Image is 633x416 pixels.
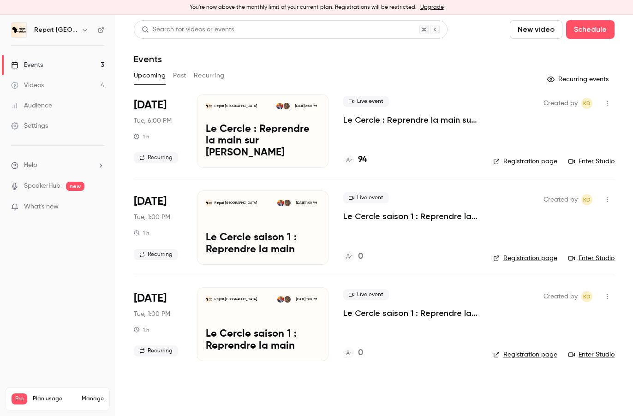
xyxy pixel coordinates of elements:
div: 1 h [134,229,149,237]
a: 94 [343,154,367,166]
img: Hannah Dehauteur [284,296,291,303]
div: 1 h [134,326,149,333]
span: Tue, 1:00 PM [134,309,170,319]
a: Le Cercle saison 1 : Reprendre la mainRepat [GEOGRAPHIC_DATA]Hannah DehauteurKara Diaby[DATE] 1:0... [197,190,328,264]
div: Videos [11,81,44,90]
span: Help [24,160,37,170]
button: New video [510,20,562,39]
span: new [66,182,84,191]
p: Repat [GEOGRAPHIC_DATA] [215,201,257,205]
a: Le Cercle saison 1 : Reprendre la main [343,308,478,319]
div: Sep 30 Tue, 8:00 PM (Europe/Paris) [134,94,182,168]
span: [DATE] [134,194,167,209]
div: Events [11,60,43,70]
a: 0 [343,347,363,359]
a: SpeakerHub [24,181,60,191]
p: Le Cercle saison 1 : Reprendre la main [206,232,320,256]
span: Live event [343,192,389,203]
a: Enter Studio [568,254,615,263]
span: Kara Diaby [581,98,592,109]
span: KD [583,291,591,302]
span: Created by [543,98,578,109]
span: Tue, 6:00 PM [134,116,172,125]
span: Recurring [134,249,178,260]
p: Repat [GEOGRAPHIC_DATA] [215,297,257,302]
a: Registration page [493,350,557,359]
div: Oct 7 Tue, 1:00 PM (Africa/Abidjan) [134,190,182,264]
a: Manage [82,395,104,403]
span: KD [583,194,591,205]
span: KD [583,98,591,109]
span: [DATE] 1:00 PM [293,296,319,303]
span: Created by [543,291,578,302]
a: Le Cercle : Reprendre la main sur [PERSON_NAME] [343,114,478,125]
span: Kara Diaby [581,194,592,205]
button: Recurring [194,68,225,83]
div: Search for videos or events [142,25,234,35]
a: Registration page [493,157,557,166]
span: [DATE] [134,291,167,306]
span: Live event [343,289,389,300]
p: Le Cercle : Reprendre la main sur [PERSON_NAME] [206,124,320,159]
p: Repat [GEOGRAPHIC_DATA] [215,104,257,108]
span: Tue, 1:00 PM [134,213,170,222]
span: Recurring [134,345,178,357]
img: Hannah Dehauteur [284,200,291,206]
a: Upgrade [420,4,444,11]
div: Settings [11,121,48,131]
img: Le Cercle saison 1 : Reprendre la main [206,200,212,206]
p: Le Cercle saison 1 : Reprendre la main [206,328,320,352]
img: Le Cercle saison 1 : Reprendre la main [206,296,212,303]
div: Oct 14 Tue, 1:00 PM (Africa/Abidjan) [134,287,182,361]
span: Plan usage [33,395,76,403]
span: Kara Diaby [581,291,592,302]
button: Recurring events [543,72,615,87]
span: Pro [12,393,27,404]
h4: 94 [358,154,367,166]
h1: Events [134,53,162,65]
a: Registration page [493,254,557,263]
a: Le Cercle : Reprendre la main sur sa carrièreRepat [GEOGRAPHIC_DATA]Hannah DehauteurKara Diaby[DA... [197,94,328,168]
a: Enter Studio [568,350,615,359]
div: 1 h [134,133,149,140]
img: Kara Diaby [277,296,284,303]
h4: 0 [358,250,363,263]
img: Repat Africa [12,23,26,37]
img: Hannah Dehauteur [283,103,290,109]
li: help-dropdown-opener [11,160,104,170]
span: [DATE] [134,98,167,113]
a: Enter Studio [568,157,615,166]
span: [DATE] 6:00 PM [292,103,319,109]
span: What's new [24,202,59,212]
a: 0 [343,250,363,263]
span: [DATE] 1:00 PM [293,200,319,206]
h6: Repat [GEOGRAPHIC_DATA] [34,25,78,35]
div: Audience [11,101,52,110]
img: Kara Diaby [276,103,283,109]
img: Le Cercle : Reprendre la main sur sa carrière [206,103,212,109]
button: Schedule [566,20,615,39]
button: Upcoming [134,68,166,83]
span: Live event [343,96,389,107]
h4: 0 [358,347,363,359]
span: Created by [543,194,578,205]
img: Kara Diaby [277,200,284,206]
button: Past [173,68,186,83]
a: Le Cercle saison 1 : Reprendre la main [343,211,478,222]
a: Le Cercle saison 1 : Reprendre la mainRepat [GEOGRAPHIC_DATA]Hannah DehauteurKara Diaby[DATE] 1:0... [197,287,328,361]
span: Recurring [134,152,178,163]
